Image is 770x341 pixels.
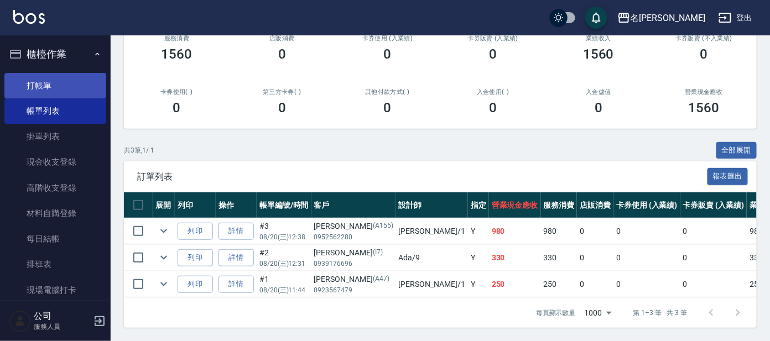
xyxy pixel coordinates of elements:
h2: 店販消費 [243,35,322,42]
h3: 服務消費 [137,35,216,42]
h5: 公司 [34,311,90,322]
td: #3 [257,218,311,244]
p: 每頁顯示數量 [536,308,576,318]
p: (A47) [373,274,389,285]
button: save [585,7,607,29]
td: Y [468,218,489,244]
p: 08/20 (三) 12:38 [259,232,309,242]
h2: 其他付款方式(-) [348,88,427,96]
button: 名[PERSON_NAME] [613,7,710,29]
img: Person [9,310,31,332]
a: 掛單列表 [4,124,106,149]
h3: 0 [384,100,392,116]
h3: 0 [173,100,180,116]
td: 0 [577,271,613,297]
p: 0939176696 [314,259,393,269]
h3: 1560 [689,100,720,116]
p: (A155) [373,221,393,232]
td: 980 [489,218,541,244]
th: 營業現金應收 [489,192,541,218]
td: 0 [680,218,747,244]
h2: 入金使用(-) [454,88,533,96]
h3: 0 [700,46,708,62]
th: 店販消費 [577,192,613,218]
th: 列印 [175,192,216,218]
a: 帳單列表 [4,98,106,124]
h2: 卡券使用 (入業績) [348,35,427,42]
button: 登出 [714,8,757,28]
td: 330 [541,245,577,271]
span: 訂單列表 [137,171,707,182]
h3: 0 [278,100,286,116]
a: 現場電腦打卡 [4,277,106,303]
a: 現金收支登錄 [4,149,106,175]
div: [PERSON_NAME] [314,221,393,232]
td: Y [468,245,489,271]
button: expand row [155,223,172,239]
td: Y [468,271,489,297]
h2: 卡券販賣 (不入業績) [664,35,743,42]
h2: 營業現金應收 [664,88,743,96]
a: 打帳單 [4,73,106,98]
a: 報表匯出 [707,171,748,181]
th: 客戶 [311,192,396,218]
th: 設計師 [396,192,468,218]
p: 共 3 筆, 1 / 1 [124,145,154,155]
th: 卡券使用 (入業績) [613,192,680,218]
div: [PERSON_NAME] [314,247,393,259]
p: 08/20 (三) 11:44 [259,285,309,295]
a: 詳情 [218,249,254,266]
button: 報表匯出 [707,168,748,185]
th: 帳單編號/時間 [257,192,311,218]
td: 0 [613,218,680,244]
button: 櫃檯作業 [4,40,106,69]
td: [PERSON_NAME] /1 [396,271,468,297]
h2: 入金儲值 [559,88,638,96]
button: expand row [155,276,172,292]
h3: 0 [489,46,497,62]
td: 250 [489,271,541,297]
a: 排班表 [4,251,106,277]
th: 卡券販賣 (入業績) [680,192,747,218]
td: #1 [257,271,311,297]
th: 服務消費 [541,192,577,218]
p: 服務人員 [34,322,90,332]
td: 0 [577,245,613,271]
td: 250 [541,271,577,297]
button: 全部展開 [716,142,757,159]
a: 詳情 [218,223,254,240]
button: 列印 [178,276,213,293]
p: (I7) [373,247,383,259]
td: [PERSON_NAME] /1 [396,218,468,244]
td: #2 [257,245,311,271]
th: 指定 [468,192,489,218]
p: 08/20 (三) 12:31 [259,259,309,269]
img: Logo [13,10,45,24]
p: 0923567479 [314,285,393,295]
button: 列印 [178,223,213,240]
button: 列印 [178,249,213,266]
h3: 0 [489,100,497,116]
h2: 第三方卡券(-) [243,88,322,96]
h2: 卡券使用(-) [137,88,216,96]
th: 展開 [153,192,175,218]
td: 0 [613,271,680,297]
h3: 1560 [161,46,192,62]
h2: 卡券販賣 (入業績) [454,35,533,42]
div: [PERSON_NAME] [314,274,393,285]
div: 名[PERSON_NAME] [631,11,705,25]
td: 0 [577,218,613,244]
th: 操作 [216,192,257,218]
td: 0 [613,245,680,271]
td: Ada /9 [396,245,468,271]
p: 第 1–3 筆 共 3 筆 [633,308,687,318]
button: expand row [155,249,172,266]
h3: 0 [278,46,286,62]
a: 每日結帳 [4,226,106,251]
p: 0952562280 [314,232,393,242]
a: 高階收支登錄 [4,175,106,201]
a: 詳情 [218,276,254,293]
td: 0 [680,271,747,297]
td: 330 [489,245,541,271]
h3: 0 [384,46,392,62]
